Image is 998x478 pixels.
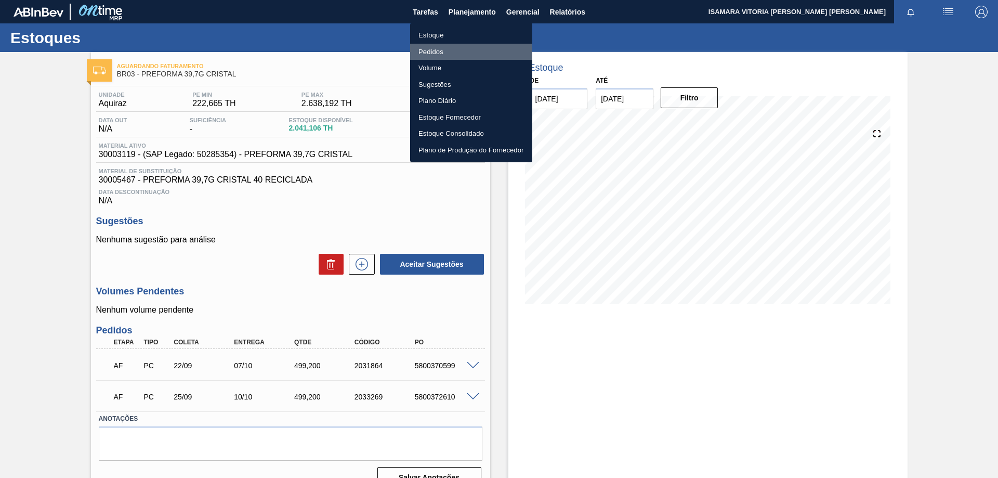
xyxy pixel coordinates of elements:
[410,60,532,76] a: Volume
[410,27,532,44] a: Estoque
[410,109,532,126] a: Estoque Fornecedor
[410,76,532,93] a: Sugestões
[410,93,532,109] a: Plano Diário
[410,142,532,159] a: Plano de Produção do Fornecedor
[410,125,532,142] a: Estoque Consolidado
[410,44,532,60] a: Pedidos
